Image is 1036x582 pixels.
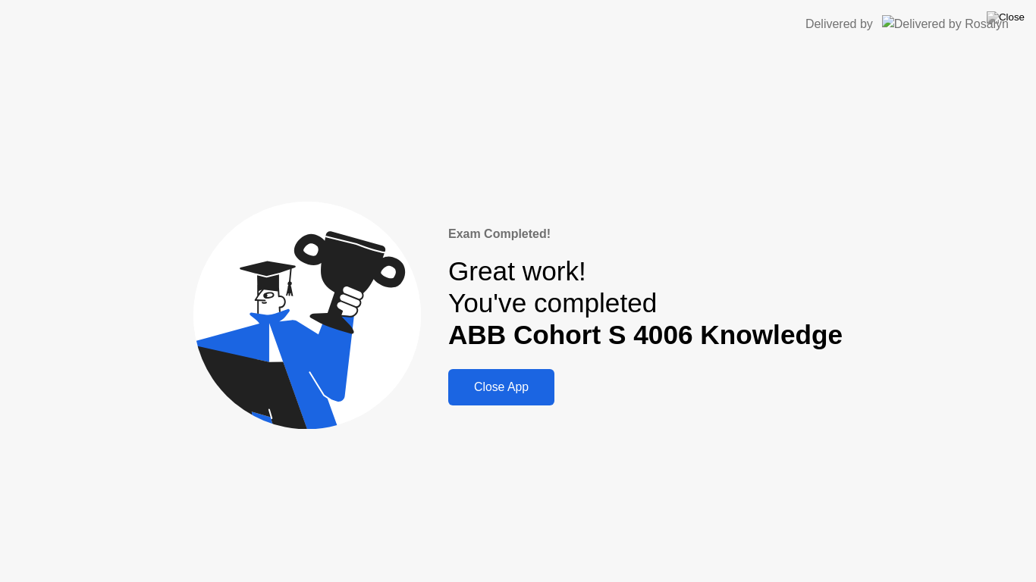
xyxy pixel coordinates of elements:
[453,380,550,394] div: Close App
[448,320,843,349] b: ABB Cohort S 4006 Knowledge
[882,15,1009,33] img: Delivered by Rosalyn
[805,15,873,33] div: Delivered by
[448,369,554,405] button: Close App
[448,225,843,243] div: Exam Completed!
[448,255,843,352] div: Great work! You've completed
[987,11,1025,23] img: Close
